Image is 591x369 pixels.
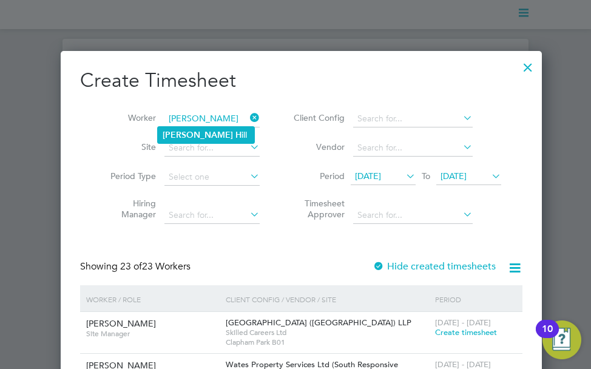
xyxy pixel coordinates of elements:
input: Search for... [164,140,260,157]
h2: Create Timesheet [80,68,522,93]
label: Timesheet Approver [290,198,345,220]
input: Select one [164,169,260,186]
label: Client Config [290,112,345,123]
b: [PERSON_NAME] [163,130,233,140]
div: Period [432,285,519,313]
label: Site [101,141,156,152]
button: Open Resource Center, 10 new notifications [542,320,581,359]
span: [PERSON_NAME] [86,318,156,329]
span: Site Manager [86,329,217,339]
span: [DATE] [355,171,381,181]
div: 10 [542,329,553,345]
input: Search for... [164,110,260,127]
div: Worker / Role [83,285,223,313]
span: Skilled Careers Ltd [226,328,429,337]
input: Search for... [353,110,473,127]
span: [DATE] - [DATE] [435,317,491,328]
span: To [418,168,434,184]
input: Search for... [164,207,260,224]
div: Showing [80,260,193,273]
input: Search for... [353,207,473,224]
input: Search for... [353,140,473,157]
label: Worker [101,112,156,123]
span: 23 Workers [120,260,191,273]
b: H [235,130,241,140]
label: Period [290,171,345,181]
span: 23 of [120,260,142,273]
label: Hiring Manager [101,198,156,220]
span: [DATE] [441,171,467,181]
span: Clapham Park B01 [226,337,429,347]
label: Period Type [101,171,156,181]
div: Client Config / Vendor / Site [223,285,432,313]
li: ill [158,127,254,143]
span: Create timesheet [435,327,497,337]
label: Vendor [290,141,345,152]
label: Hide created timesheets [373,260,496,273]
span: [GEOGRAPHIC_DATA] ([GEOGRAPHIC_DATA]) LLP [226,317,411,328]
